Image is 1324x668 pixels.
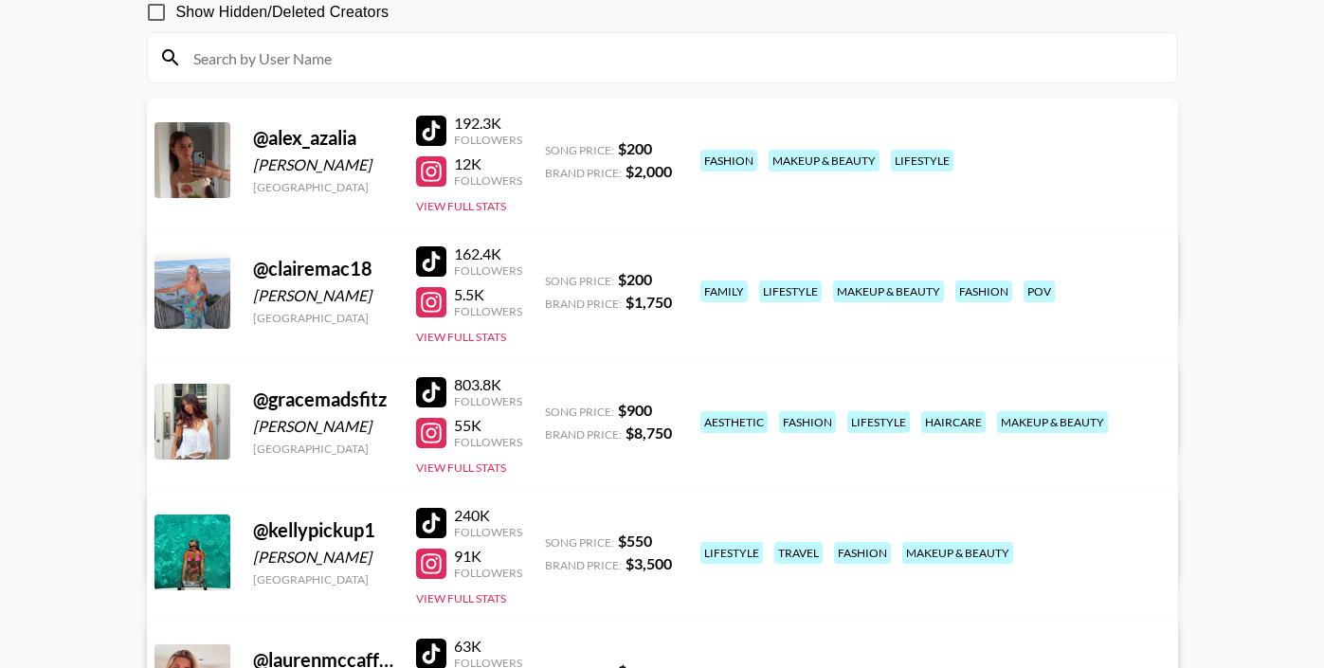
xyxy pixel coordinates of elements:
div: lifestyle [759,280,822,302]
div: [PERSON_NAME] [253,286,393,305]
strong: $ 200 [618,270,652,288]
div: lifestyle [700,542,763,564]
div: Followers [454,133,522,147]
div: Followers [454,304,522,318]
div: 12K [454,154,522,173]
div: 91K [454,547,522,566]
div: fashion [955,280,1012,302]
div: travel [774,542,823,564]
div: [GEOGRAPHIC_DATA] [253,572,393,587]
div: [PERSON_NAME] [253,548,393,567]
div: fashion [779,411,836,433]
button: View Full Stats [416,460,506,475]
span: Brand Price: [545,427,622,442]
button: View Full Stats [416,330,506,344]
div: makeup & beauty [997,411,1108,433]
strong: $ 3,500 [626,554,672,572]
div: pov [1024,280,1055,302]
span: Song Price: [545,405,614,419]
input: Search by User Name [182,43,1166,73]
div: 5.5K [454,285,522,304]
div: 803.8K [454,375,522,394]
span: Brand Price: [545,297,622,311]
strong: $ 2,000 [626,162,672,180]
div: 55K [454,416,522,435]
div: haircare [921,411,986,433]
div: [PERSON_NAME] [253,155,393,174]
div: 240K [454,506,522,525]
span: Song Price: [545,143,614,157]
div: lifestyle [847,411,910,433]
div: family [700,280,748,302]
button: View Full Stats [416,199,506,213]
span: Song Price: [545,274,614,288]
span: Brand Price: [545,166,622,180]
div: aesthetic [700,411,768,433]
div: [GEOGRAPHIC_DATA] [253,180,393,194]
span: Brand Price: [545,558,622,572]
div: lifestyle [891,150,953,172]
span: Song Price: [545,535,614,550]
div: Followers [454,525,522,539]
div: @ gracemadsfitz [253,388,393,411]
div: 162.4K [454,244,522,263]
div: fashion [700,150,757,172]
div: @ alex_azalia [253,126,393,150]
div: [GEOGRAPHIC_DATA] [253,442,393,456]
strong: $ 900 [618,401,652,419]
strong: $ 200 [618,139,652,157]
div: Followers [454,435,522,449]
div: [PERSON_NAME] [253,417,393,436]
span: Show Hidden/Deleted Creators [176,1,390,24]
div: @ kellypickup1 [253,518,393,542]
div: @ clairemac18 [253,257,393,280]
button: View Full Stats [416,591,506,605]
strong: $ 1,750 [626,293,672,311]
div: 192.3K [454,114,522,133]
div: makeup & beauty [902,542,1013,564]
div: makeup & beauty [833,280,944,302]
div: makeup & beauty [769,150,880,172]
div: Followers [454,263,522,278]
strong: $ 8,750 [626,424,672,442]
div: Followers [454,394,522,408]
div: Followers [454,173,522,188]
div: [GEOGRAPHIC_DATA] [253,311,393,325]
div: Followers [454,566,522,580]
div: fashion [834,542,891,564]
strong: $ 550 [618,532,652,550]
div: 63K [454,637,522,656]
